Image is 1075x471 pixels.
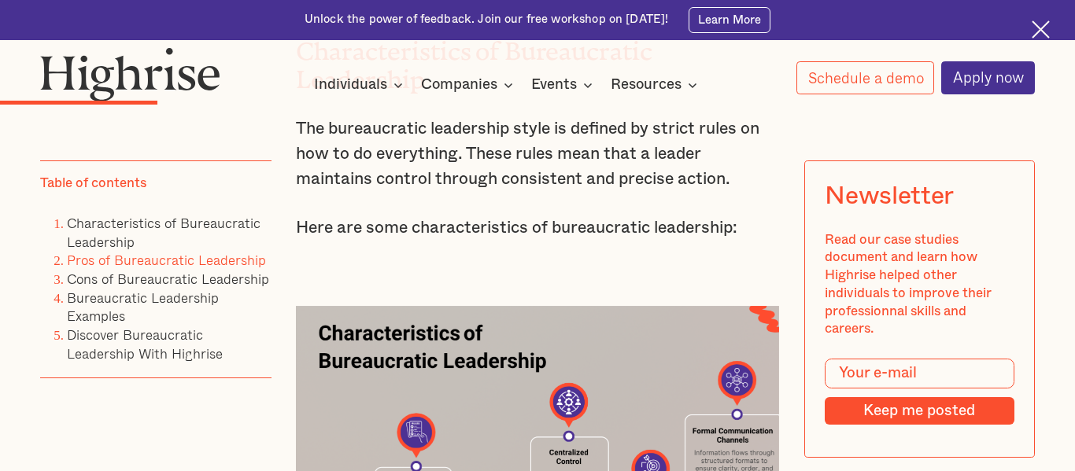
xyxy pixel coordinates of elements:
img: Highrise logo [40,47,220,101]
p: The bureaucratic leadership style is defined by strict rules on how to do everything. These rules... [296,116,779,192]
p: Here are some characteristics of bureaucratic leadership: [296,215,779,241]
input: Keep me posted [825,397,1014,425]
div: Companies [421,75,518,94]
div: Individuals [314,75,408,94]
div: Resources [611,75,682,94]
div: Resources [611,75,702,94]
div: Newsletter [825,182,954,212]
div: Unlock the power of feedback. Join our free workshop on [DATE]! [305,12,668,28]
a: Pros of Bureaucratic Leadership [67,250,266,271]
img: Cross icon [1032,20,1050,39]
div: Companies [421,75,497,94]
form: Modal Form [825,359,1014,425]
div: Events [531,75,577,94]
a: Schedule a demo [796,61,935,94]
div: Events [531,75,597,94]
input: Your e-mail [825,359,1014,388]
div: Read our case studies document and learn how Highrise helped other individuals to improve their p... [825,231,1014,338]
a: Bureaucratic Leadership Examples [67,287,219,327]
a: Cons of Bureaucratic Leadership [67,269,269,290]
a: Discover Bureaucratic Leadership With Highrise [67,325,223,365]
a: Characteristics of Bureaucratic Leadership [67,212,260,252]
div: Table of contents [40,175,146,193]
div: Individuals [314,75,387,94]
a: Apply now [941,61,1035,94]
a: Learn More [689,7,770,33]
